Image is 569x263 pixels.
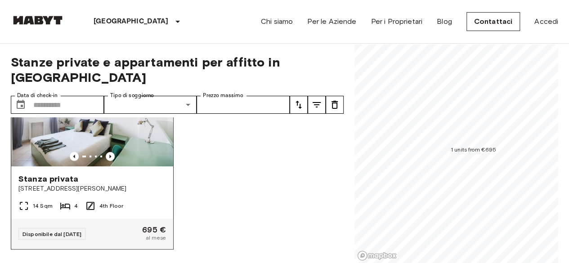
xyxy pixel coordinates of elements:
a: Accedi [534,16,558,27]
label: Tipo di soggiorno [110,92,154,99]
span: 1 units from €695 [451,146,497,153]
a: Chi siamo [261,16,293,27]
img: Habyt [11,16,65,25]
span: 14 Sqm [33,202,53,210]
span: Disponibile dal [DATE] [22,231,81,237]
button: tune [326,96,344,114]
span: 4th Floor [99,202,123,210]
span: Stanza privata [18,174,78,184]
span: al mese [146,234,166,242]
label: Data di check-in [17,92,58,99]
a: Per le Aziende [307,16,356,27]
button: Previous image [70,152,79,161]
a: Per i Proprietari [371,16,422,27]
span: 4 [74,202,78,210]
label: Prezzo massimo [203,92,243,99]
span: [STREET_ADDRESS][PERSON_NAME] [18,184,166,193]
a: Contattaci [466,12,520,31]
button: Choose date [12,96,30,114]
span: 695 € [142,226,166,234]
a: Blog [437,16,452,27]
button: Previous image [106,152,115,161]
a: Marketing picture of unit IT-14-089-001-04HPrevious imagePrevious imageStanza privata[STREET_ADDR... [11,58,174,250]
button: tune [290,96,308,114]
div: Map marker [451,145,497,154]
span: Stanze private e appartamenti per affitto in [GEOGRAPHIC_DATA] [11,54,344,85]
a: Mapbox logo [357,250,397,261]
button: tune [308,96,326,114]
p: [GEOGRAPHIC_DATA] [94,16,169,27]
